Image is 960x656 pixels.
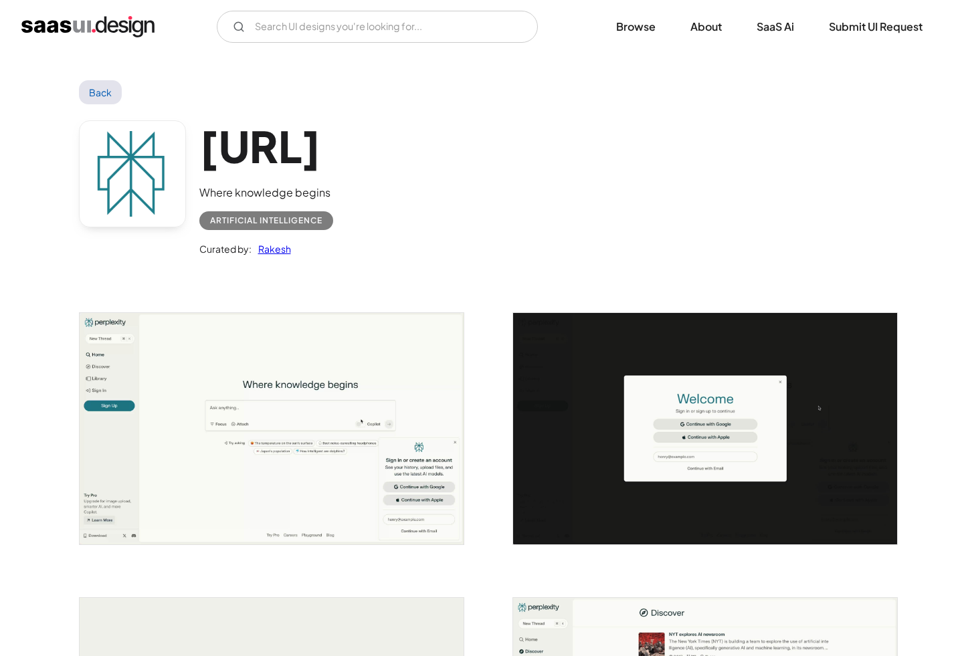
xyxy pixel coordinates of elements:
div: Where knowledge begins [199,185,333,201]
a: Rakesh [252,241,291,257]
a: SaaS Ai [741,12,810,41]
a: Browse [600,12,672,41]
img: 65b9d3bdf19451c686cb9749_perplexity%20home%20page.jpg [80,313,464,544]
div: Artificial Intelligence [210,213,322,229]
input: Search UI designs you're looking for... [217,11,538,43]
a: Back [79,80,122,104]
form: Email Form [217,11,538,43]
a: About [674,12,738,41]
a: home [21,16,155,37]
a: open lightbox [513,313,897,544]
div: Curated by: [199,241,252,257]
img: 65b9d3bd40d97bb4e9ee2fbe_perplexity%20sign%20in.jpg [513,313,897,544]
a: open lightbox [80,313,464,544]
h1: [URL] [199,120,333,172]
a: Submit UI Request [813,12,939,41]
